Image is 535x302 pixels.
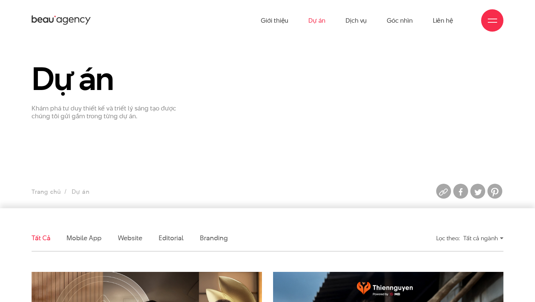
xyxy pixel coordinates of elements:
[67,233,101,242] a: Mobile app
[32,187,61,196] a: Trang chủ
[32,61,181,96] h1: Dự án
[118,233,142,242] a: Website
[200,233,227,242] a: Branding
[436,232,460,245] div: Lọc theo:
[32,233,50,242] a: Tất cả
[463,232,503,245] div: Tất cả ngành
[159,233,184,242] a: Editorial
[32,105,181,120] p: Khám phá tư duy thiết kế và triết lý sáng tạo được chúng tôi gửi gắm trong từng dự án.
